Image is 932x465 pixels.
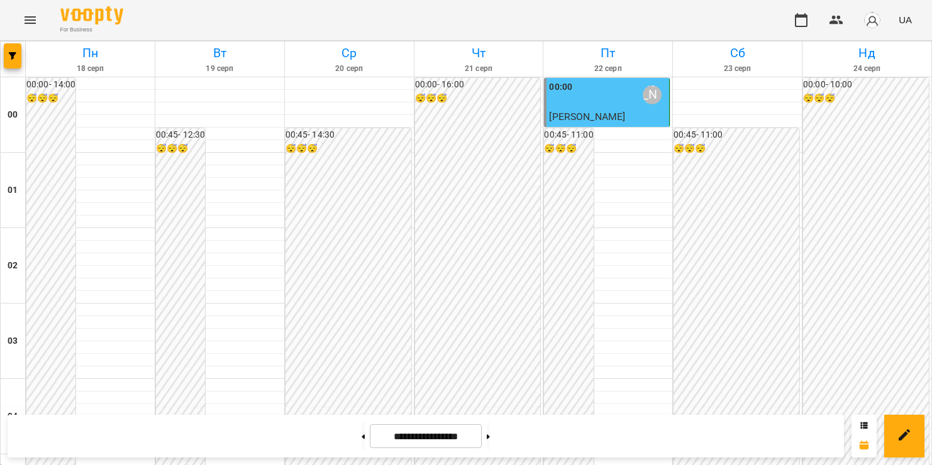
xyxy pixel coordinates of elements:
[899,13,912,26] span: UA
[674,128,799,142] h6: 00:45 - 11:00
[804,43,929,63] h6: Нд
[675,43,800,63] h6: Сб
[156,128,205,142] h6: 00:45 - 12:30
[643,85,662,104] div: Зверєва Анастасія
[8,334,18,348] h6: 03
[8,259,18,273] h6: 02
[803,92,929,106] h6: 😴😴😴
[26,78,75,92] h6: 00:00 - 14:00
[287,63,412,75] h6: 20 серп
[549,80,572,94] label: 00:00
[28,43,153,63] h6: Пн
[416,63,541,75] h6: 21 серп
[157,63,282,75] h6: 19 серп
[416,43,541,63] h6: Чт
[26,92,75,106] h6: 😴😴😴
[803,78,929,92] h6: 00:00 - 10:00
[156,142,205,156] h6: 😴😴😴
[863,11,881,29] img: avatar_s.png
[894,8,917,31] button: UA
[28,63,153,75] h6: 18 серп
[675,63,800,75] h6: 23 серп
[286,128,411,142] h6: 00:45 - 14:30
[544,128,593,142] h6: 00:45 - 11:00
[415,78,541,92] h6: 00:00 - 16:00
[8,183,18,197] h6: 01
[287,43,412,63] h6: Ср
[60,6,123,25] img: Voopty Logo
[415,92,541,106] h6: 😴😴😴
[545,43,670,63] h6: Пт
[8,108,18,122] h6: 00
[804,63,929,75] h6: 24 серп
[549,124,667,139] p: індивід шч 45 хв
[545,63,670,75] h6: 22 серп
[544,142,593,156] h6: 😴😴😴
[286,142,411,156] h6: 😴😴😴
[549,111,625,123] span: [PERSON_NAME]
[60,26,123,34] span: For Business
[157,43,282,63] h6: Вт
[15,5,45,35] button: Menu
[674,142,799,156] h6: 😴😴😴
